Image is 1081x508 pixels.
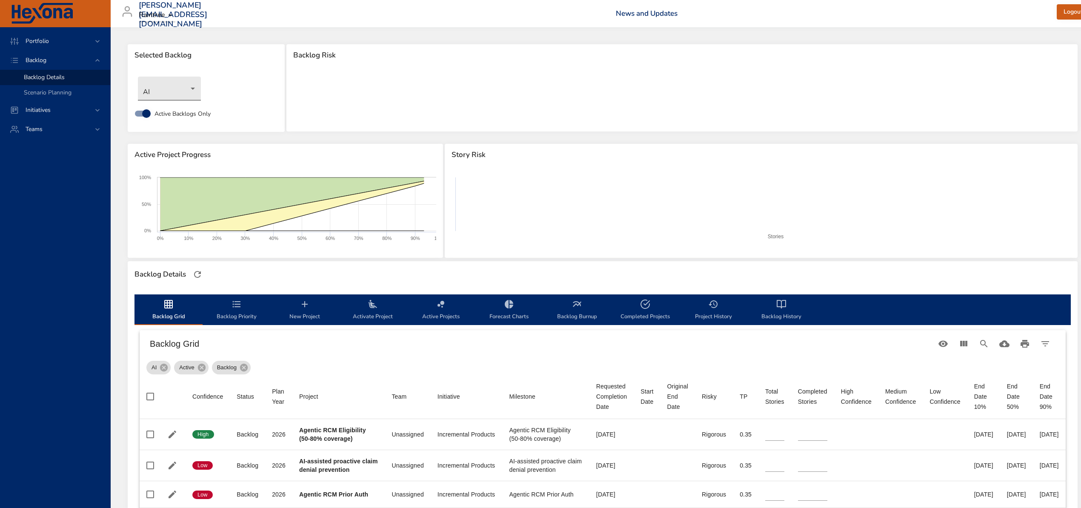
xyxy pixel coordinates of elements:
[1007,490,1026,499] div: [DATE]
[548,299,606,322] span: Backlog Burnup
[929,386,960,407] span: Low Confidence
[10,3,74,24] img: Hexona
[269,236,278,241] text: 40%
[157,236,164,241] text: 0%
[140,330,1066,357] div: Table Toolbar
[299,391,318,402] div: Project
[19,37,56,45] span: Portfolio
[297,236,306,241] text: 50%
[596,461,627,470] div: [DATE]
[174,361,208,374] div: Active
[212,363,242,372] span: Backlog
[765,386,784,407] div: Sort
[974,381,993,412] div: End Date 10%
[208,299,266,322] span: Backlog Priority
[1007,461,1026,470] div: [DATE]
[740,490,752,499] div: 0.35
[134,294,1071,325] div: backlog-tab
[740,391,747,402] div: Sort
[192,391,223,402] div: Sort
[974,461,993,470] div: [DATE]
[140,299,197,322] span: Backlog Grid
[192,431,214,438] span: High
[237,391,254,402] div: Sort
[702,391,717,402] div: Risky
[146,361,171,374] div: AI
[272,386,286,407] div: Plan Year
[272,386,286,407] div: Sort
[24,73,65,81] span: Backlog Details
[392,391,406,402] div: Team
[641,386,653,407] div: Sort
[740,430,752,439] div: 0.35
[841,386,872,407] div: High Confidence
[139,175,151,180] text: 100%
[237,430,258,439] div: Backlog
[509,391,535,402] div: Sort
[299,391,378,402] span: Project
[702,430,726,439] div: Rigorous
[1040,381,1059,412] div: End Date 90%
[1015,334,1035,354] button: Print
[929,386,960,407] div: Sort
[596,381,627,412] div: Sort
[326,236,335,241] text: 60%
[1040,461,1059,470] div: [DATE]
[299,491,368,498] b: Agentic RCM Prior Auth
[134,51,278,60] span: Selected Backlog
[740,391,747,402] div: TP
[138,77,201,100] div: AI
[438,391,460,402] div: Sort
[841,386,872,407] div: Sort
[184,236,193,241] text: 10%
[885,386,916,407] div: Medium Confidence
[139,1,207,29] h3: [PERSON_NAME][EMAIL_ADDRESS][DOMAIN_NAME]
[509,426,583,443] div: Agentic RCM Eligibility (50-80% coverage)
[344,299,402,322] span: Activate Project
[1040,430,1059,439] div: [DATE]
[191,268,204,281] button: Refresh Page
[237,490,258,499] div: Backlog
[237,391,254,402] div: Status
[240,236,250,241] text: 30%
[1007,381,1026,412] div: End Date 50%
[480,299,538,322] span: Forecast Charts
[438,430,496,439] div: Incremental Products
[438,461,496,470] div: Incremental Products
[596,381,627,412] div: Requested Completion Date
[392,391,406,402] div: Sort
[684,299,742,322] span: Project History
[382,236,392,241] text: 80%
[974,430,993,439] div: [DATE]
[641,386,653,407] div: Start Date
[132,268,189,281] div: Backlog Details
[19,56,53,64] span: Backlog
[765,386,784,407] div: Total Stories
[953,334,974,354] button: View Columns
[702,391,726,402] span: Risky
[392,430,423,439] div: Unassigned
[392,461,423,470] div: Unassigned
[740,391,752,402] span: TP
[154,109,211,118] span: Active Backlogs Only
[1040,490,1059,499] div: [DATE]
[192,391,223,402] div: Confidence
[237,461,258,470] div: Backlog
[192,491,213,499] span: Low
[146,363,162,372] span: AI
[667,381,688,412] div: Original End Date
[411,236,420,241] text: 90%
[452,151,1070,159] span: Story Risk
[212,361,251,374] div: Backlog
[212,236,222,241] text: 20%
[596,490,627,499] div: [DATE]
[752,299,810,322] span: Backlog History
[667,381,688,412] div: Sort
[434,236,446,241] text: 100%
[272,430,286,439] div: 2026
